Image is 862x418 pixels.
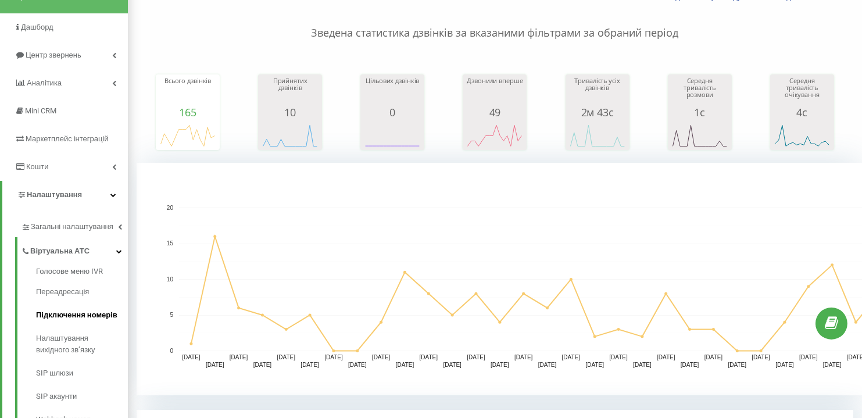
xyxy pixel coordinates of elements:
[538,362,557,369] text: [DATE]
[728,362,747,369] text: [DATE]
[36,385,128,408] a: SIP акаунти
[27,78,62,87] span: Аналiтика
[363,106,421,118] div: 0
[36,362,128,385] a: SIP шлюзи
[609,355,628,361] text: [DATE]
[137,2,853,41] p: Зведена статистика дзвінків за вказаними фільтрами за обраний період
[363,118,421,153] svg: A chart.
[799,355,818,361] text: [DATE]
[36,309,117,321] span: Підключення номерів
[586,362,605,369] text: [DATE]
[568,118,627,153] svg: A chart.
[775,362,794,369] text: [DATE]
[568,77,627,106] div: Тривалість усіх дзвінків
[159,118,217,153] svg: A chart.
[681,362,699,369] text: [DATE]
[514,355,533,361] text: [DATE]
[36,303,128,327] a: Підключення номерів
[36,327,128,362] a: Налаштування вихідного зв’язку
[230,355,248,361] text: [DATE]
[773,77,831,106] div: Середня тривалість очікування
[167,205,174,211] text: 20
[206,362,224,369] text: [DATE]
[443,362,462,369] text: [DATE]
[182,355,201,361] text: [DATE]
[633,362,652,369] text: [DATE]
[170,348,173,354] text: 0
[27,190,82,199] span: Налаштування
[301,362,319,369] text: [DATE]
[466,118,524,153] svg: A chart.
[2,181,128,209] a: Налаштування
[348,362,367,369] text: [DATE]
[671,77,729,106] div: Середня тривалість розмови
[396,362,414,369] text: [DATE]
[170,312,173,319] text: 5
[568,106,627,118] div: 2м 43с
[31,221,113,233] span: Загальні налаштування
[159,106,217,118] div: 165
[159,77,217,106] div: Всього дзвінків
[823,362,842,369] text: [DATE]
[36,266,103,277] span: Голосове меню IVR
[261,118,319,153] svg: A chart.
[167,276,174,283] text: 10
[773,118,831,153] svg: A chart.
[36,280,128,303] a: Переадресація
[466,106,524,118] div: 49
[491,362,509,369] text: [DATE]
[704,355,723,361] text: [DATE]
[36,367,73,379] span: SIP шлюзи
[36,266,128,280] a: Голосове меню IVR
[671,118,729,153] svg: A chart.
[752,355,770,361] text: [DATE]
[467,355,485,361] text: [DATE]
[36,286,89,298] span: Переадресація
[372,355,391,361] text: [DATE]
[562,355,581,361] text: [DATE]
[36,333,122,356] span: Налаштування вихідного зв’язку
[363,77,421,106] div: Цільових дзвінків
[26,51,81,59] span: Центр звернень
[26,162,48,171] span: Кошти
[277,355,296,361] text: [DATE]
[261,77,319,106] div: Прийнятих дзвінків
[466,77,524,106] div: Дзвонили вперше
[420,355,438,361] text: [DATE]
[261,106,319,118] div: 10
[21,237,128,262] a: Віртуальна АТС
[671,106,729,118] div: 1с
[25,106,56,115] span: Mini CRM
[167,241,174,247] text: 15
[324,355,343,361] text: [DATE]
[26,134,109,143] span: Маркетплейс інтеграцій
[773,106,831,118] div: 4с
[30,245,90,257] span: Віртуальна АТС
[21,213,128,237] a: Загальні налаштування
[36,391,77,402] span: SIP акаунти
[253,362,272,369] text: [DATE]
[657,355,675,361] text: [DATE]
[21,23,53,31] span: Дашборд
